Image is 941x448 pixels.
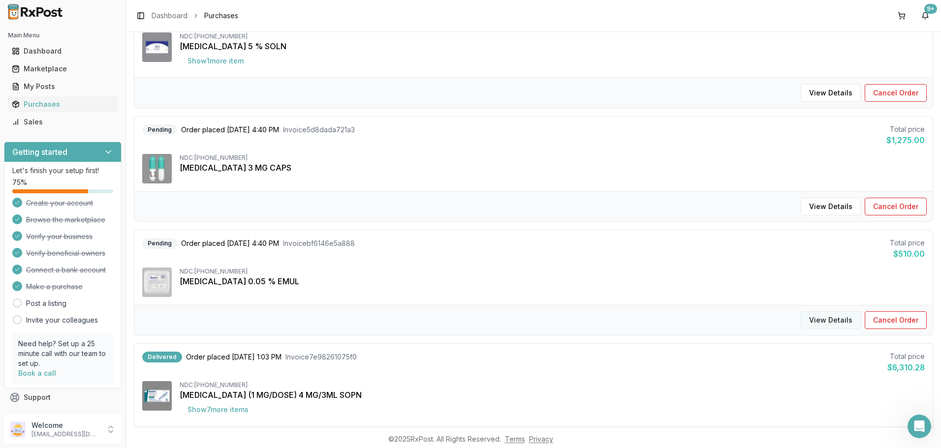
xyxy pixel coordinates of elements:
[31,430,100,438] p: [EMAIL_ADDRESS][DOMAIN_NAME]
[908,415,931,438] iframe: Intercom live chat
[181,239,279,248] span: Order placed [DATE] 4:40 PM
[180,401,256,418] button: Show7more items
[12,64,114,74] div: Marketplace
[152,11,238,21] nav: breadcrumb
[529,435,553,443] a: Privacy
[142,381,172,411] img: Ozempic (1 MG/DOSE) 4 MG/3ML SOPN
[26,282,83,292] span: Make a purchase
[10,421,26,437] img: User avatar
[283,239,355,248] span: Invoice bf6146e5a888
[801,198,861,215] button: View Details
[26,299,66,308] a: Post a listing
[887,352,925,361] div: Total price
[180,275,925,287] div: [MEDICAL_DATA] 0.05 % EMUL
[26,215,105,225] span: Browse the marketplace
[886,134,925,146] div: $1,275.00
[4,114,122,130] button: Sales
[4,61,122,77] button: Marketplace
[180,154,925,162] div: NDC: [PHONE_NUMBER]
[142,268,172,297] img: Restasis 0.05 % EMUL
[24,410,57,420] span: Feedback
[26,248,105,258] span: Verify beneficial owners
[26,315,98,325] a: Invite your colleagues
[12,99,114,109] div: Purchases
[204,11,238,21] span: Purchases
[890,248,925,260] div: $510.00
[801,311,861,329] button: View Details
[886,124,925,134] div: Total price
[8,78,118,95] a: My Posts
[801,84,861,102] button: View Details
[12,166,113,176] p: Let's finish your setup first!
[31,420,100,430] p: Welcome
[12,46,114,56] div: Dashboard
[18,369,56,377] a: Book a call
[180,389,925,401] div: [MEDICAL_DATA] (1 MG/DOSE) 4 MG/3ML SOPN
[181,125,279,135] span: Order placed [DATE] 4:40 PM
[142,238,177,249] div: Pending
[18,339,107,368] p: Need help? Set up a 25 minute call with our team to set up.
[887,361,925,373] div: $6,310.28
[285,352,357,362] span: Invoice 7e98261075f0
[142,154,172,183] img: Vraylar 3 MG CAPS
[12,117,114,127] div: Sales
[26,198,93,208] span: Create your account
[890,238,925,248] div: Total price
[4,79,122,94] button: My Posts
[12,146,67,158] h3: Getting started
[180,268,925,275] div: NDC: [PHONE_NUMBER]
[180,32,925,40] div: NDC: [PHONE_NUMBER]
[4,388,122,406] button: Support
[8,60,118,78] a: Marketplace
[180,52,251,70] button: Show1more item
[4,43,122,59] button: Dashboard
[4,406,122,424] button: Feedback
[4,4,67,20] img: RxPost Logo
[924,4,937,14] div: 9+
[152,11,188,21] a: Dashboard
[4,96,122,112] button: Purchases
[142,124,177,135] div: Pending
[26,265,106,275] span: Connect a bank account
[8,42,118,60] a: Dashboard
[8,31,118,39] h2: Main Menu
[142,352,182,362] div: Delivered
[283,125,355,135] span: Invoice 5d8dada721a3
[12,178,27,187] span: 75 %
[865,311,927,329] button: Cancel Order
[12,82,114,91] div: My Posts
[505,435,525,443] a: Terms
[865,198,927,215] button: Cancel Order
[180,381,925,389] div: NDC: [PHONE_NUMBER]
[865,84,927,102] button: Cancel Order
[8,113,118,131] a: Sales
[917,8,933,24] button: 9+
[26,232,93,241] span: Verify your business
[180,40,925,52] div: [MEDICAL_DATA] 5 % SOLN
[186,352,282,362] span: Order placed [DATE] 1:03 PM
[180,162,925,174] div: [MEDICAL_DATA] 3 MG CAPS
[8,95,118,113] a: Purchases
[142,32,172,62] img: Xiidra 5 % SOLN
